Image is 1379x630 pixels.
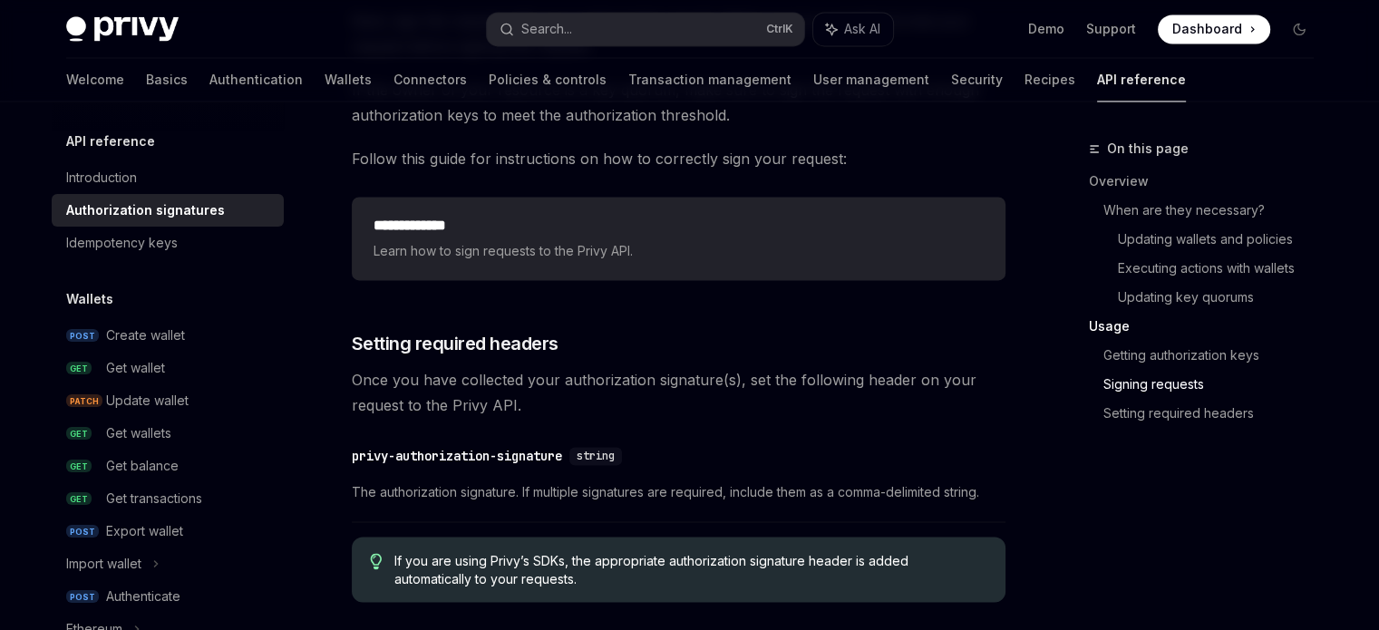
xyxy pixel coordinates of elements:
button: Ask AI [813,13,893,45]
h5: Wallets [66,288,113,310]
a: Overview [1089,167,1328,196]
a: Updating wallets and policies [1118,225,1328,254]
h5: API reference [66,131,155,152]
span: POST [66,525,99,538]
span: Dashboard [1172,20,1242,38]
img: dark logo [66,16,179,42]
a: **** **** ***Learn how to sign requests to the Privy API. [352,197,1005,280]
div: Update wallet [106,390,189,412]
a: GETGet wallets [52,417,284,450]
a: GETGet transactions [52,482,284,515]
a: Welcome [66,58,124,102]
div: Introduction [66,167,137,189]
a: Authorization signatures [52,194,284,227]
span: GET [66,492,92,506]
a: GETGet balance [52,450,284,482]
span: Once you have collected your authorization signature(s), set the following header on your request... [352,367,1005,418]
div: Authenticate [106,586,180,607]
button: Search...CtrlK [487,13,804,45]
a: Getting authorization keys [1103,341,1328,370]
span: If you are using Privy’s SDKs, the appropriate authorization signature header is added automatica... [394,551,986,587]
a: POSTExport wallet [52,515,284,548]
span: If the owner of your resource is a key quorum, make sure to sign the request with enough authoriz... [352,77,1005,128]
div: Export wallet [106,520,183,542]
div: Get wallets [106,422,171,444]
span: POST [66,329,99,343]
span: POST [66,590,99,604]
span: GET [66,362,92,375]
span: Learn how to sign requests to the Privy API. [374,240,984,262]
a: Introduction [52,161,284,194]
span: Setting required headers [352,331,558,356]
a: GETGet wallet [52,352,284,384]
a: Authentication [209,58,303,102]
div: Get balance [106,455,179,477]
a: Security [951,58,1003,102]
span: The authorization signature. If multiple signatures are required, include them as a comma-delimit... [352,481,1005,503]
span: On this page [1107,138,1189,160]
a: Basics [146,58,188,102]
a: Wallets [325,58,372,102]
a: User management [813,58,929,102]
a: Idempotency keys [52,227,284,259]
a: Executing actions with wallets [1118,254,1328,283]
a: Dashboard [1158,15,1270,44]
a: Transaction management [628,58,791,102]
span: GET [66,460,92,473]
a: Demo [1028,20,1064,38]
div: Get transactions [106,488,202,509]
div: Create wallet [106,325,185,346]
span: Ask AI [844,20,880,38]
a: When are they necessary? [1103,196,1328,225]
a: API reference [1097,58,1186,102]
span: Ctrl K [766,22,793,36]
div: Authorization signatures [66,199,225,221]
div: Search... [521,18,572,40]
span: PATCH [66,394,102,408]
a: POSTAuthenticate [52,580,284,613]
a: Support [1086,20,1136,38]
a: Connectors [393,58,467,102]
a: Setting required headers [1103,399,1328,428]
div: Idempotency keys [66,232,178,254]
div: Import wallet [66,553,141,575]
button: Toggle dark mode [1285,15,1314,44]
a: Updating key quorums [1118,283,1328,312]
div: Get wallet [106,357,165,379]
a: Recipes [1025,58,1075,102]
span: Follow this guide for instructions on how to correctly sign your request: [352,146,1005,171]
span: GET [66,427,92,441]
span: string [577,449,615,463]
a: Policies & controls [489,58,607,102]
a: PATCHUpdate wallet [52,384,284,417]
svg: Tip [370,553,383,569]
a: Signing requests [1103,370,1328,399]
div: privy-authorization-signature [352,447,562,465]
a: Usage [1089,312,1328,341]
a: POSTCreate wallet [52,319,284,352]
